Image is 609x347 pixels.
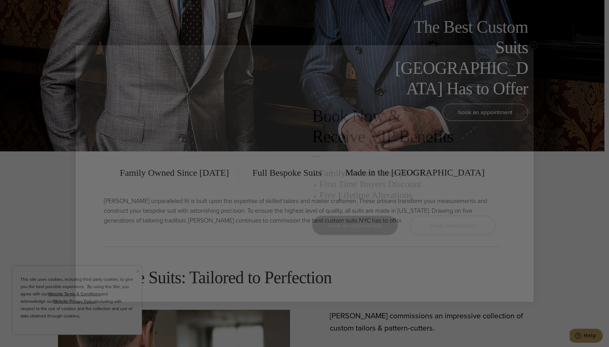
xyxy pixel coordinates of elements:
h3: First Time Buyers Discount [320,179,495,190]
h2: Book Now & Receive VIP Benefits [312,106,495,147]
button: Close [530,41,538,49]
a: book an appointment [312,216,398,235]
span: Help [14,4,27,10]
h3: Free Lifetime Alterations [320,190,495,201]
h3: Family Owned Since [DATE] [320,168,495,179]
a: visual consultation [410,216,495,235]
